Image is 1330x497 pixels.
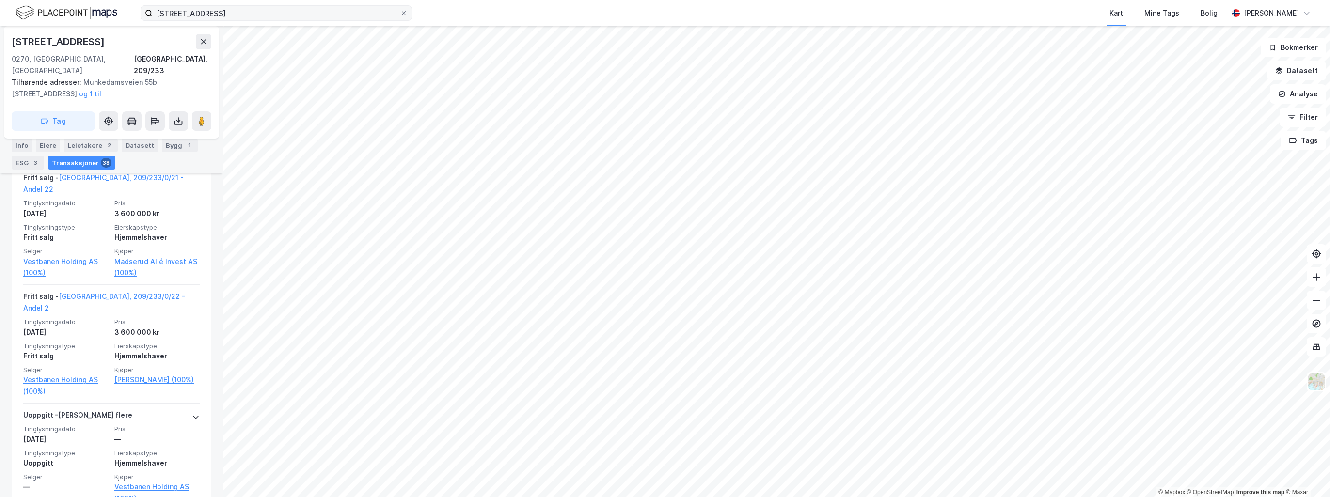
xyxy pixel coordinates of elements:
[23,256,109,279] a: Vestbanen Holding AS (100%)
[184,140,194,150] div: 1
[114,232,200,243] div: Hjemmelshaver
[1201,7,1218,19] div: Bolig
[23,434,109,445] div: [DATE]
[122,139,158,152] div: Datasett
[1158,489,1185,496] a: Mapbox
[153,6,400,20] input: Søk på adresse, matrikkel, gårdeiere, leietakere eller personer
[12,77,204,100] div: Munkedamsveien 55b, [STREET_ADDRESS]
[23,208,109,219] div: [DATE]
[1236,489,1284,496] a: Improve this map
[114,247,200,255] span: Kjøper
[1270,84,1326,104] button: Analyse
[1281,131,1326,150] button: Tags
[23,350,109,362] div: Fritt salg
[114,223,200,232] span: Eierskapstype
[23,366,109,374] span: Selger
[12,78,83,86] span: Tilhørende adresser:
[1109,7,1123,19] div: Kart
[23,326,109,338] div: [DATE]
[23,318,109,326] span: Tinglysningsdato
[36,139,60,152] div: Eiere
[114,350,200,362] div: Hjemmelshaver
[12,156,44,170] div: ESG
[114,256,200,279] a: Madserud Allé Invest AS (100%)
[12,53,134,77] div: 0270, [GEOGRAPHIC_DATA], [GEOGRAPHIC_DATA]
[162,139,198,152] div: Bygg
[64,139,118,152] div: Leietakere
[1261,38,1326,57] button: Bokmerker
[1307,373,1326,391] img: Z
[23,292,185,312] a: [GEOGRAPHIC_DATA], 209/233/0/22 - Andel 2
[134,53,211,77] div: [GEOGRAPHIC_DATA], 209/233
[23,409,132,425] div: Uoppgitt - [PERSON_NAME] flere
[114,208,200,219] div: 3 600 000 kr
[23,425,109,433] span: Tinglysningsdato
[12,111,95,131] button: Tag
[1144,7,1179,19] div: Mine Tags
[23,457,109,469] div: Uoppgitt
[23,291,200,318] div: Fritt salg -
[16,4,117,21] img: logo.f888ab2527a4732fd821a326f86c7f29.svg
[114,449,200,457] span: Eierskapstype
[114,199,200,207] span: Pris
[114,434,200,445] div: —
[1282,450,1330,497] iframe: Chat Widget
[114,473,200,481] span: Kjøper
[23,374,109,397] a: Vestbanen Holding AS (100%)
[12,34,107,49] div: [STREET_ADDRESS]
[114,326,200,338] div: 3 600 000 kr
[114,342,200,350] span: Eierskapstype
[23,449,109,457] span: Tinglysningstype
[31,158,40,168] div: 3
[114,457,200,469] div: Hjemmelshaver
[114,374,200,386] a: [PERSON_NAME] (100%)
[23,173,184,193] a: [GEOGRAPHIC_DATA], 209/233/0/21 - Andel 22
[1187,489,1234,496] a: OpenStreetMap
[114,425,200,433] span: Pris
[48,156,115,170] div: Transaksjoner
[23,481,109,493] div: —
[1267,61,1326,80] button: Datasett
[23,247,109,255] span: Selger
[23,473,109,481] span: Selger
[114,366,200,374] span: Kjøper
[114,318,200,326] span: Pris
[12,139,32,152] div: Info
[23,223,109,232] span: Tinglysningstype
[23,232,109,243] div: Fritt salg
[104,140,114,150] div: 2
[101,158,111,168] div: 38
[23,342,109,350] span: Tinglysningstype
[1244,7,1299,19] div: [PERSON_NAME]
[23,172,200,199] div: Fritt salg -
[23,199,109,207] span: Tinglysningsdato
[1280,108,1326,127] button: Filter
